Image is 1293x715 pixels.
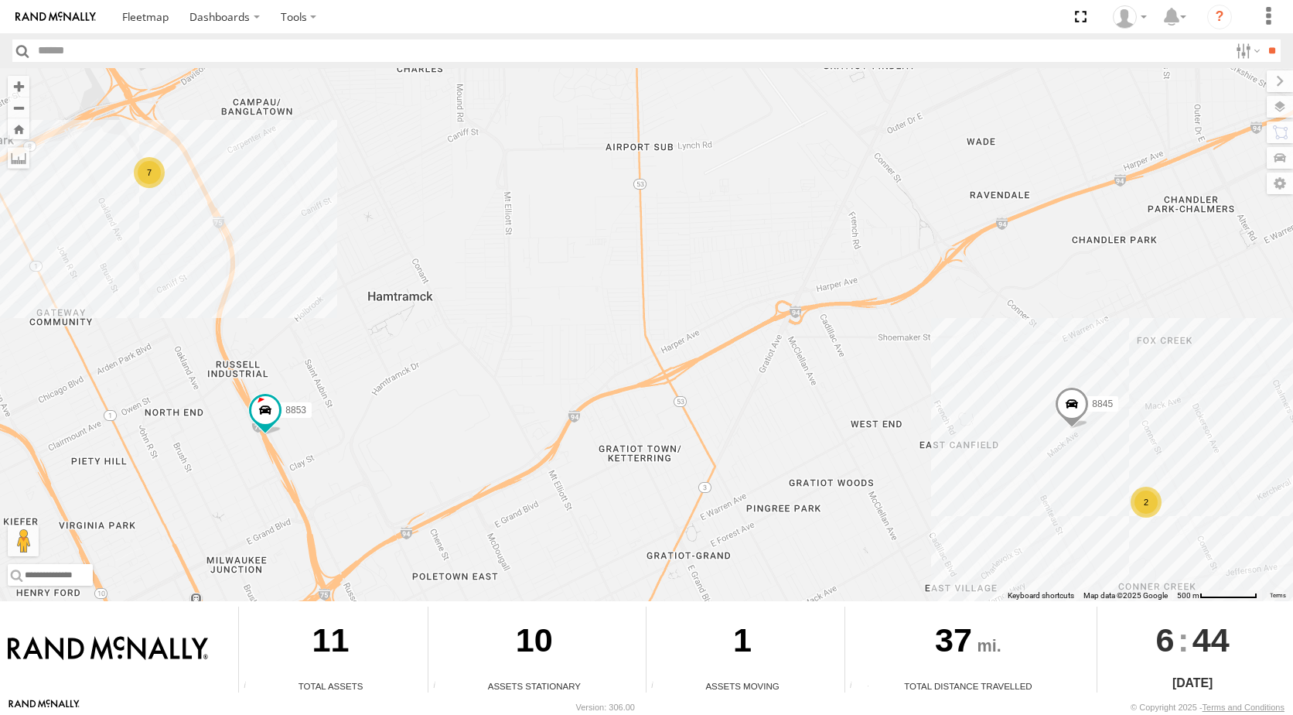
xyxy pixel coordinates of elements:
[646,681,670,693] div: Total number of assets current in transit.
[428,681,452,693] div: Total number of assets current stationary.
[1177,591,1199,600] span: 500 m
[1270,592,1286,598] a: Terms (opens in new tab)
[239,681,262,693] div: Total number of Enabled Assets
[1083,591,1168,600] span: Map data ©2025 Google
[576,703,635,712] div: Version: 306.00
[845,679,1092,693] div: Total Distance Travelled
[1131,703,1284,712] div: © Copyright 2025 -
[8,76,29,97] button: Zoom in
[428,607,640,679] div: 10
[239,607,422,679] div: 11
[845,607,1092,679] div: 37
[1230,39,1263,62] label: Search Filter Options
[1131,487,1162,518] div: 2
[1156,607,1175,673] span: 6
[1203,703,1284,712] a: Terms and Conditions
[1097,607,1287,673] div: :
[646,679,839,693] div: Assets Moving
[8,118,29,139] button: Zoom Home
[1107,5,1152,29] div: Valeo Dash
[428,679,640,693] div: Assets Stationary
[8,97,29,118] button: Zoom out
[1008,590,1074,601] button: Keyboard shortcuts
[285,405,306,416] span: 8853
[1207,5,1232,29] i: ?
[1267,173,1293,194] label: Map Settings
[1092,398,1113,409] span: 8845
[845,681,868,693] div: Total distance travelled by all assets within specified date range and applied filters
[8,636,208,662] img: Rand McNally
[9,700,80,715] a: Visit our Website
[646,607,839,679] div: 1
[1192,607,1230,673] span: 44
[15,12,96,22] img: rand-logo.svg
[8,147,29,169] label: Measure
[239,679,422,693] div: Total Assets
[134,157,165,188] div: 7
[1097,674,1287,693] div: [DATE]
[1172,590,1262,601] button: Map Scale: 500 m per 71 pixels
[8,525,39,556] button: Drag Pegman onto the map to open Street View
